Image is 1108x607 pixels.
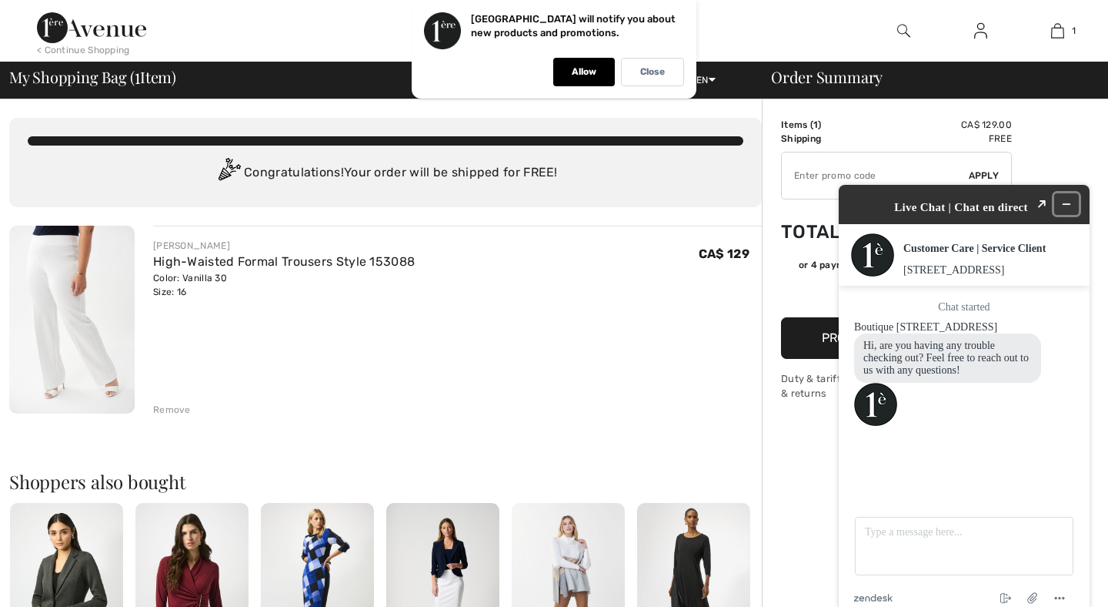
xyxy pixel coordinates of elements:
[820,166,1108,607] iframe: Find more information here
[962,22,1000,41] a: Sign In
[153,271,415,299] div: Color: Vanilla 30 Size: 16
[37,43,130,57] div: < Continue Shopping
[782,153,969,199] input: Promo code
[1020,22,1095,40] a: 1
[153,254,415,269] a: High-Waisted Formal Trousers Style 153088
[9,69,176,85] span: My Shopping Bag ( Item)
[799,258,1012,272] div: or 4 payments of with
[781,371,1012,401] div: Duty & tariff-free | Uninterrupted shipping & returns
[153,403,191,417] div: Remove
[9,472,762,491] h2: Shoppers also bought
[781,258,1012,277] div: or 4 payments ofCA$ 32.25withSezzle Click to learn more about Sezzle
[781,277,1012,312] iframe: PayPal-paypal
[227,423,252,441] button: Menu
[699,246,749,261] span: CA$ 129
[1051,22,1064,40] img: My Bag
[9,226,135,414] img: High-Waisted Formal Trousers Style 153088
[696,75,716,86] span: EN
[200,422,225,442] button: Attach file
[865,118,1012,132] td: CA$ 129.00
[135,65,140,86] span: 1
[897,22,910,40] img: search the website
[781,317,1012,359] button: Proceed to Checkout
[781,206,865,258] td: Total
[35,11,65,25] span: Chat
[781,132,865,146] td: Shipping
[753,69,1099,85] div: Order Summary
[813,119,818,130] span: 1
[640,66,665,78] p: Close
[153,239,415,253] div: [PERSON_NAME]
[213,158,244,189] img: Congratulation2.svg
[572,66,596,78] p: Allow
[37,12,146,43] img: 1ère Avenue
[471,13,676,39] p: [GEOGRAPHIC_DATA] will notify you about new products and promotions.
[974,22,987,40] img: My Info
[1072,24,1076,38] span: 1
[28,158,743,189] div: Congratulations! Your order will be shipped for FREE!
[865,132,1012,146] td: Free
[173,423,198,441] button: End chat
[781,118,865,132] td: Items ( )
